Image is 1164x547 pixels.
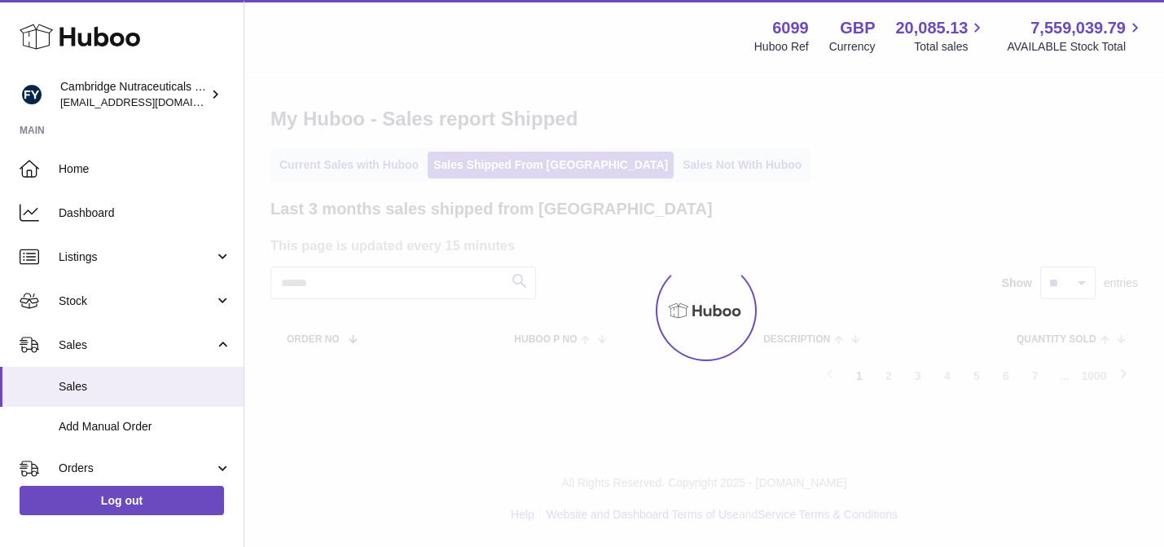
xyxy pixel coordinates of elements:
div: Currency [829,39,876,55]
span: 20,085.13 [895,17,968,39]
span: [EMAIL_ADDRESS][DOMAIN_NAME] [60,95,239,108]
img: huboo@camnutra.com [20,82,44,107]
div: Cambridge Nutraceuticals Ltd [60,79,207,110]
strong: 6099 [772,17,809,39]
span: Stock [59,293,214,309]
span: Add Manual Order [59,419,231,435]
a: Log out [20,486,224,515]
span: Home [59,161,231,177]
span: Total sales [914,39,986,55]
span: AVAILABLE Stock Total [1007,39,1144,55]
strong: GBP [840,17,875,39]
span: Sales [59,379,231,395]
span: Listings [59,249,214,265]
span: Orders [59,461,214,476]
a: 20,085.13 Total sales [895,17,986,55]
span: 7,559,039.79 [1030,17,1126,39]
span: Sales [59,337,214,353]
a: 7,559,039.79 AVAILABLE Stock Total [1007,17,1144,55]
span: Dashboard [59,205,231,221]
div: Huboo Ref [754,39,809,55]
